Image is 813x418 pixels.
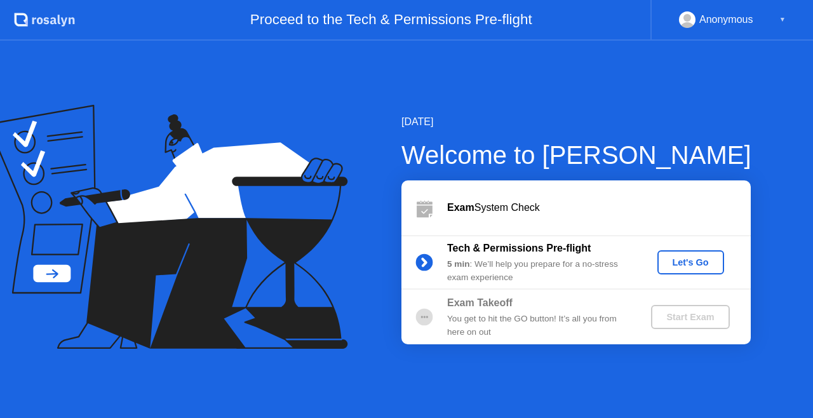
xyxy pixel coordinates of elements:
button: Start Exam [651,305,729,329]
div: [DATE] [401,114,751,130]
div: Let's Go [662,257,719,267]
button: Let's Go [657,250,724,274]
div: Start Exam [656,312,724,322]
div: : We’ll help you prepare for a no-stress exam experience [447,258,630,284]
div: System Check [447,200,751,215]
b: Tech & Permissions Pre-flight [447,243,591,253]
b: Exam Takeoff [447,297,513,308]
div: Welcome to [PERSON_NAME] [401,136,751,174]
div: You get to hit the GO button! It’s all you from here on out [447,313,630,339]
b: Exam [447,202,474,213]
div: Anonymous [699,11,753,28]
div: ▼ [779,11,786,28]
b: 5 min [447,259,470,269]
